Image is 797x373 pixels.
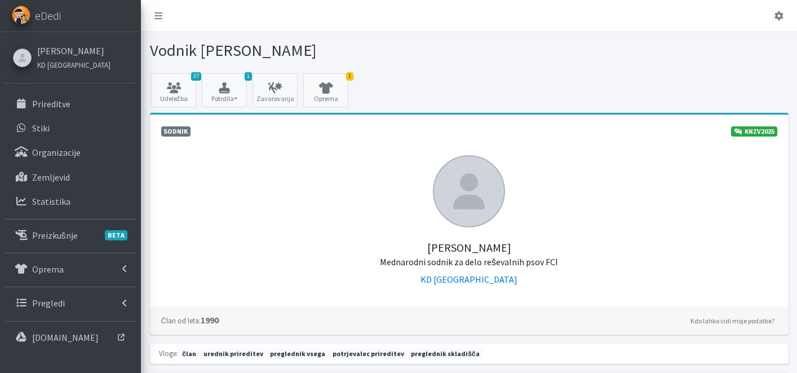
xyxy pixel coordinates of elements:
p: Pregledi [32,297,65,309]
span: preglednik skladišča [409,349,482,359]
p: Preizkušnje [32,230,78,241]
span: član [180,349,199,359]
span: urednik prireditev [201,349,266,359]
p: Statistika [32,196,70,207]
h5: [PERSON_NAME] [161,227,777,268]
a: 27 Udeležba [151,73,196,107]
span: 1 [346,72,353,81]
a: 1 Oprema [303,73,348,107]
span: Sodnik [161,126,191,137]
a: PreizkušnjeBETA [5,224,136,247]
a: Zavarovanja [253,73,298,107]
h1: Vodnik [PERSON_NAME] [150,41,465,60]
p: [DOMAIN_NAME] [32,332,99,343]
a: Oprema [5,258,136,280]
strong: 1990 [161,314,219,326]
img: eDedi [12,6,30,24]
a: Organizacije [5,141,136,164]
span: preglednik vsega [267,349,328,359]
a: KD [GEOGRAPHIC_DATA] [37,58,110,71]
small: Član od leta: [161,316,201,325]
a: [DOMAIN_NAME] [5,326,136,349]
a: Zemljevid [5,166,136,188]
a: [PERSON_NAME] [37,44,110,58]
span: eDedi [35,7,61,24]
p: Zemljevid [32,172,70,183]
small: Vloge: [159,349,178,358]
small: KD [GEOGRAPHIC_DATA] [37,60,110,69]
a: Statistika [5,190,136,213]
span: 1 [245,72,252,81]
p: Organizacije [32,147,81,158]
a: Pregledi [5,292,136,314]
a: KD [GEOGRAPHIC_DATA] [420,274,517,285]
span: BETA [105,230,127,240]
p: Prireditve [32,98,70,109]
p: Stiki [32,122,50,134]
p: Oprema [32,264,64,275]
small: Mednarodni sodnik za delo reševalnih psov FCI [380,256,558,267]
span: potrjevalec prireditev [330,349,407,359]
button: 1 Potrdila [202,73,247,107]
a: Stiki [5,117,136,139]
a: KNZV2025 [731,126,777,137]
a: Kdo lahko vidi moje podatke? [688,314,777,328]
span: 27 [191,72,201,81]
a: Prireditve [5,93,136,115]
